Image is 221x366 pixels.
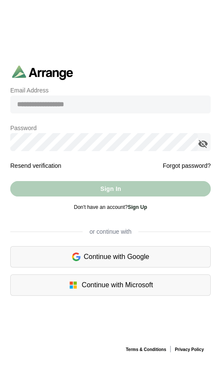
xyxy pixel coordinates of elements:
[163,161,211,171] a: Forgot password?
[128,204,147,210] a: Sign Up
[10,246,211,268] div: Continue with Google
[74,204,147,210] span: Don't have an account?
[12,65,73,80] img: arrangeai-name-small-logo.4d2b8aee.svg
[198,139,208,149] i: appended action
[83,227,138,236] span: or continue with
[72,252,81,262] img: google-logo.6d399ca0.svg
[10,123,211,133] p: Password
[126,347,166,352] a: Terms & Conditions
[68,280,78,290] img: microsoft-logo.7cf64d5f.svg
[10,85,211,95] p: Email Address
[170,345,171,352] span: |
[175,347,204,352] a: Privacy Policy
[10,274,211,296] div: Continue with Microsoft
[10,162,61,169] a: Resend verification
